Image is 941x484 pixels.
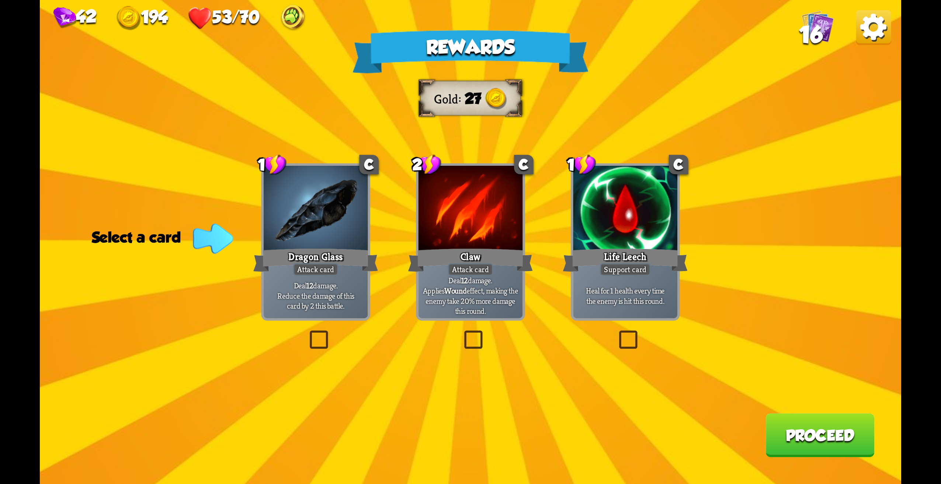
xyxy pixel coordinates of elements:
img: gem.png [53,7,76,29]
div: C [360,155,379,174]
img: gold.png [117,6,141,30]
div: Attack card [293,263,338,276]
img: health.png [188,6,212,30]
p: Deal damage. Reduce the damage of this card by 2 this battle. [266,280,365,311]
div: Claw [408,246,533,274]
div: Select a card [92,229,228,246]
img: Golden Paw - Enemies drop more gold. [279,5,307,32]
button: Proceed [765,413,874,457]
b: 12 [461,275,468,285]
div: Gold [434,91,464,107]
div: C [514,155,534,174]
div: 1 [258,154,287,175]
div: Life Leech [563,246,688,274]
img: indicator-arrow.png [193,224,233,254]
b: Wound [444,285,466,295]
div: Rewards [353,30,589,73]
span: 27 [465,90,482,108]
b: 12 [306,280,313,290]
div: Health [188,6,259,30]
p: Deal damage. Applies effect, making the enemy take 20% more damage this round. [421,275,520,316]
div: Dragon Glass [253,246,378,274]
img: Cards_Icon.png [802,10,834,42]
img: OptionsButton.png [856,10,891,45]
div: 2 [412,154,441,175]
div: Gold [117,6,168,30]
div: Support card [600,263,651,276]
div: C [669,155,688,174]
div: 1 [567,154,596,175]
div: Gems [53,7,97,29]
p: Heal for 1 health every time the enemy is hit this round. [576,285,675,306]
div: View all the cards in your deck [802,10,834,45]
div: Attack card [448,263,493,276]
img: gold.png [485,88,507,109]
span: 16 [799,21,823,48]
